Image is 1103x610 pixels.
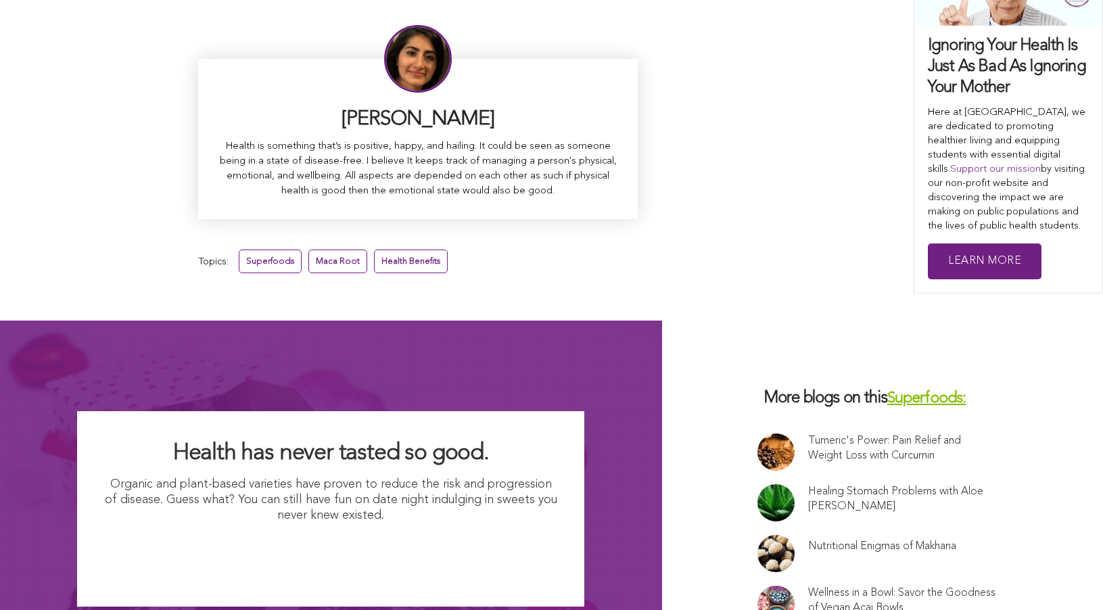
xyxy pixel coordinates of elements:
[808,433,996,463] a: Tumeric's Power: Pain Relief and Weight Loss with Curcumin
[239,250,302,273] a: Superfoods
[104,438,557,468] h2: Health has never tasted so good.
[887,391,966,406] a: Superfoods:
[757,388,1008,409] h3: More blogs on this
[198,253,229,271] span: Topics:
[808,539,956,554] a: Nutritional Enigmas of Makhana
[308,250,367,273] a: Maca Root
[104,477,557,524] p: Organic and plant-based varieties have proven to reduce the risk and progression of disease. Gues...
[198,531,464,580] img: I Want Organic Shopping For Less
[928,243,1041,279] a: Learn More
[808,484,996,514] a: Healing Stomach Problems with Aloe [PERSON_NAME]
[218,106,617,133] h3: [PERSON_NAME]
[1035,545,1103,610] iframe: Chat Widget
[374,250,448,273] a: Health Benefits
[384,25,452,93] img: Sitara Darvish
[218,139,617,199] p: Health is something that’s is positive, happy, and hailing. It could be seen as someone being in ...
